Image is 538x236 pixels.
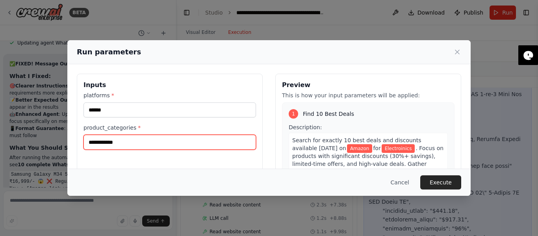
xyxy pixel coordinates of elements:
[289,124,322,130] span: Description:
[347,144,373,153] span: Variable: platforms
[282,91,455,99] p: This is how your input parameters will be applied:
[382,144,415,153] span: Variable: product_categories
[282,80,455,90] h3: Preview
[83,91,256,99] label: platforms
[384,175,416,190] button: Cancel
[373,145,380,151] span: for
[77,46,141,58] h2: Run parameters
[289,109,298,119] div: 1
[292,137,421,151] span: Search for exactly 10 best deals and discounts available [DATE] on
[83,80,256,90] h3: Inputs
[83,124,256,132] label: product_categories
[420,175,461,190] button: Execute
[303,110,354,118] span: Find 10 Best Deals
